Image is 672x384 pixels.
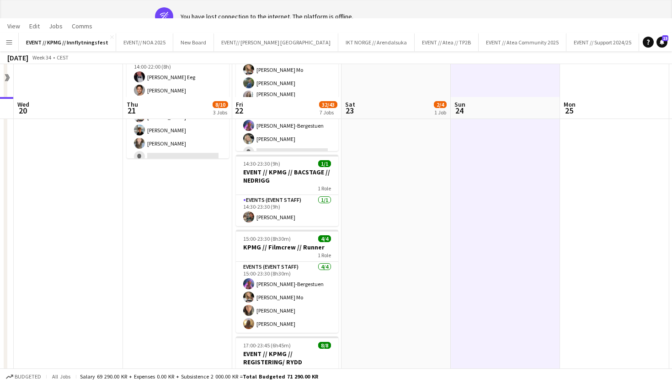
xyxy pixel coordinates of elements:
button: IKT NORGE // Arendalsuka [338,33,415,51]
button: Budgeted [5,372,43,382]
span: Comms [72,22,92,30]
button: New Board [173,33,214,51]
span: 1 Role [318,252,331,259]
app-job-card: 14:00-22:00 (8h)6/8EVENT // KPMG // Event rigg1 RoleEvents (Event Staff)4I3A6/814:00-22:00 (8h)[P... [127,23,229,158]
span: 1 Role [318,367,331,373]
span: 8/10 [213,101,228,108]
app-card-role: Events (Event Staff)4/415:00-23:30 (8h30m)[PERSON_NAME]-Bergestuen[PERSON_NAME] Mo[PERSON_NAME][P... [236,262,338,333]
span: Jobs [49,22,63,30]
span: 1 Role [318,185,331,192]
div: Salary 69 290.00 KR + Expenses 0.00 KR + Subsistence 2 000.00 KR = [80,373,318,380]
div: You have lost connection to the internet. The platform is offline. [181,12,353,21]
span: Thu [127,100,138,108]
a: Edit [26,20,43,32]
h3: EVENT // KPMG // REGISTERING/ RYDD [236,350,338,366]
app-job-card: 15:00-23:30 (8h30m)4/4KPMG // Filmcrew // Runner1 RoleEvents (Event Staff)4/415:00-23:30 (8h30m)[... [236,230,338,333]
app-card-role: Events (Event Staff)3I8A6/1012:00-15:00 (3h)[PERSON_NAME] Mo[PERSON_NAME][PERSON_NAME] [PERSON_NA... [236,48,338,201]
div: 1 Job [434,109,446,116]
app-card-role: Events (Event Staff)1/114:30-23:30 (9h)[PERSON_NAME] [236,195,338,226]
span: 8/8 [318,342,331,349]
span: Budgeted [15,373,41,380]
span: 4/4 [318,235,331,242]
span: 23 [344,105,355,116]
h3: EVENT // KPMG // BACSTAGE // NEDRIGG [236,168,338,184]
span: 17:00-23:45 (6h45m) [243,342,291,349]
span: Sat [345,100,355,108]
button: EVENT // Support 2024/25 [566,33,639,51]
span: View [7,22,20,30]
span: 32/43 [319,101,337,108]
div: CEST [57,54,69,61]
span: 25 [562,105,576,116]
div: [DATE] [7,53,28,62]
div: 7 Jobs [320,109,337,116]
a: Jobs [45,20,66,32]
a: 15 [656,37,667,48]
span: 20 [16,105,29,116]
span: 21 [125,105,138,116]
span: 24 [453,105,465,116]
span: Total Budgeted 71 290.00 KR [243,373,318,380]
button: EVENT// [PERSON_NAME] [GEOGRAPHIC_DATA] [214,33,338,51]
app-job-card: 12:00-15:00 (3h)6/10EVENT // KPMG // Event rigg1 RoleEvents (Event Staff)3I8A6/1012:00-15:00 (3h)... [236,16,338,151]
button: EVENT // Atea Community 2025 [479,33,566,51]
a: View [4,20,24,32]
button: EVENT// NOA 2025 [116,33,173,51]
span: 15 [662,35,668,41]
span: 2/4 [434,101,447,108]
span: Edit [29,22,40,30]
button: EVENT // Atea // TP2B [415,33,479,51]
div: 3 Jobs [213,109,228,116]
span: 1/1 [318,160,331,167]
span: 14:30-23:30 (9h) [243,160,280,167]
span: Wed [17,100,29,108]
span: Mon [564,100,576,108]
app-job-card: 14:30-23:30 (9h)1/1EVENT // KPMG // BACSTAGE // NEDRIGG1 RoleEvents (Event Staff)1/114:30-23:30 (... [236,155,338,226]
span: Sun [454,100,465,108]
span: Week 34 [30,54,53,61]
h3: KPMG // Filmcrew // Runner [236,243,338,251]
span: All jobs [50,373,72,380]
span: 15:00-23:30 (8h30m) [243,235,291,242]
a: Comms [68,20,96,32]
span: 22 [235,105,243,116]
button: EVENT // KPMG // Innflytningsfest [19,33,116,51]
span: Fri [236,100,243,108]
